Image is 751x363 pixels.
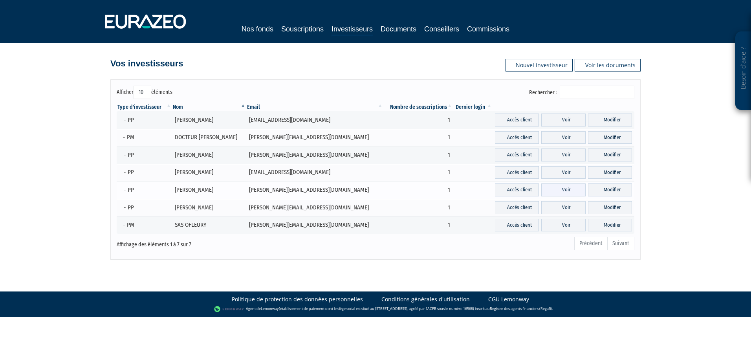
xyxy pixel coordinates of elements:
[172,181,246,199] td: [PERSON_NAME]
[739,36,748,106] p: Besoin d'aide ?
[383,129,453,147] td: 1
[506,59,573,71] a: Nouvel investisseur
[495,166,539,179] a: Accès client
[246,103,383,111] th: Email : activer pour trier la colonne par ordre croissant
[246,146,383,164] td: [PERSON_NAME][EMAIL_ADDRESS][DOMAIN_NAME]
[588,131,632,144] a: Modifier
[261,306,279,312] a: Lemonway
[281,24,324,35] a: Souscriptions
[383,103,453,111] th: Nombre de souscriptions : activer pour trier la colonne par ordre croissant
[117,164,172,181] td: - PP
[117,236,326,249] div: Affichage des éléments 1 à 7 sur 7
[490,306,552,312] a: Registre des agents financiers (Regafi)
[246,111,383,129] td: [EMAIL_ADDRESS][DOMAIN_NAME]
[541,166,585,179] a: Voir
[172,216,246,234] td: SAS OFLEURY
[172,199,246,216] td: [PERSON_NAME]
[495,148,539,161] a: Accès client
[495,201,539,214] a: Accès client
[541,114,585,126] a: Voir
[242,24,273,35] a: Nos fonds
[588,183,632,196] a: Modifier
[117,86,172,99] label: Afficher éléments
[424,24,459,35] a: Conseillers
[495,183,539,196] a: Accès client
[588,219,632,232] a: Modifier
[588,201,632,214] a: Modifier
[214,305,244,313] img: logo-lemonway.png
[383,181,453,199] td: 1
[8,305,743,313] div: - Agent de (établissement de paiement dont le siège social est situé au [STREET_ADDRESS], agréé p...
[172,111,246,129] td: [PERSON_NAME]
[117,111,172,129] td: - PP
[332,24,373,36] a: Investisseurs
[488,295,529,303] a: CGU Lemonway
[117,146,172,164] td: - PP
[383,199,453,216] td: 1
[246,199,383,216] td: [PERSON_NAME][EMAIL_ADDRESS][DOMAIN_NAME]
[117,181,172,199] td: - PP
[232,295,363,303] a: Politique de protection des données personnelles
[172,129,246,147] td: DOCTEUR [PERSON_NAME]
[541,201,585,214] a: Voir
[467,24,509,35] a: Commissions
[588,166,632,179] a: Modifier
[575,59,641,71] a: Voir les documents
[172,146,246,164] td: [PERSON_NAME]
[117,129,172,147] td: - PM
[381,295,470,303] a: Conditions générales d'utilisation
[105,15,186,29] img: 1732889491-logotype_eurazeo_blanc_rvb.png
[117,199,172,216] td: - PP
[383,216,453,234] td: 1
[383,164,453,181] td: 1
[246,129,383,147] td: [PERSON_NAME][EMAIL_ADDRESS][DOMAIN_NAME]
[172,103,246,111] th: Nom : activer pour trier la colonne par ordre d&eacute;croissant
[110,59,183,68] h4: Vos investisseurs
[560,86,634,99] input: Rechercher :
[495,219,539,232] a: Accès client
[541,219,585,232] a: Voir
[172,164,246,181] td: [PERSON_NAME]
[134,86,151,99] select: Afficheréléments
[383,111,453,129] td: 1
[246,164,383,181] td: [EMAIL_ADDRESS][DOMAIN_NAME]
[381,24,416,35] a: Documents
[453,103,493,111] th: Dernier login : activer pour trier la colonne par ordre croissant
[588,148,632,161] a: Modifier
[541,148,585,161] a: Voir
[495,114,539,126] a: Accès client
[541,183,585,196] a: Voir
[541,131,585,144] a: Voir
[117,216,172,234] td: - PM
[117,103,172,111] th: Type d'investisseur : activer pour trier la colonne par ordre croissant
[588,114,632,126] a: Modifier
[495,131,539,144] a: Accès client
[246,181,383,199] td: [PERSON_NAME][EMAIL_ADDRESS][DOMAIN_NAME]
[246,216,383,234] td: [PERSON_NAME][EMAIL_ADDRESS][DOMAIN_NAME]
[383,146,453,164] td: 1
[493,103,634,111] th: &nbsp;
[529,86,634,99] label: Rechercher :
